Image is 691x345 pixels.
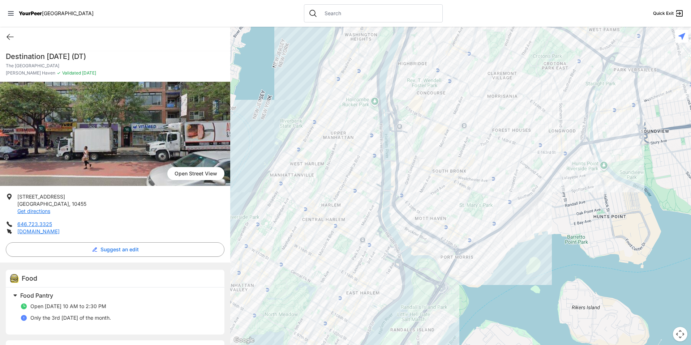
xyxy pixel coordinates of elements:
h1: Destination [DATE] (DT) [6,51,224,61]
span: YourPeer [19,10,42,16]
a: Get directions [17,208,50,214]
a: Open Street View [167,167,224,180]
span: [GEOGRAPHIC_DATA] [42,10,94,16]
div: Harm Reduction Center [230,27,691,345]
a: Quick Exit [653,9,684,18]
span: , [69,201,70,207]
img: Google [232,336,256,345]
span: Suggest an edit [100,246,139,253]
span: [PERSON_NAME] Haven [6,70,55,76]
p: The [GEOGRAPHIC_DATA] [6,63,224,69]
span: Quick Exit [653,10,674,16]
span: ✓ [57,70,61,76]
a: 646.723.3325 [17,221,52,227]
span: 10455 [72,201,86,207]
span: [STREET_ADDRESS] [17,193,65,200]
p: Only the 3rd [DATE] of the month. [30,314,111,321]
span: Food Pantry [20,292,53,299]
span: Open [DATE] 10 AM to 2:30 PM [30,303,106,309]
button: Suggest an edit [6,242,224,257]
a: Open this area in Google Maps (opens a new window) [232,336,256,345]
a: [DOMAIN_NAME] [17,228,60,234]
span: [DATE] [81,70,96,76]
span: Validated [62,70,81,76]
a: YourPeer[GEOGRAPHIC_DATA] [19,11,94,16]
input: Search [320,10,438,17]
span: [GEOGRAPHIC_DATA] [17,201,69,207]
span: Food [22,274,37,282]
button: Map camera controls [673,327,687,341]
